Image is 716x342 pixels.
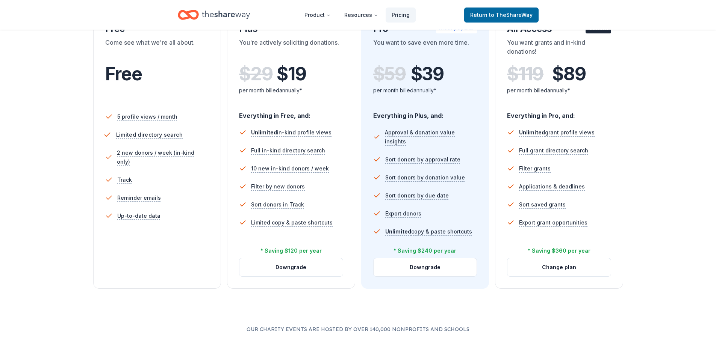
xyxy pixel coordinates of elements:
span: Export donors [385,209,421,218]
button: Change plan [507,258,611,276]
span: 5 profile views / month [117,112,177,121]
div: You want grants and in-kind donations! [507,38,611,59]
div: You want to save even more time. [373,38,477,59]
span: $ 89 [552,63,586,84]
div: * Saving $360 per year [528,246,590,255]
span: Sort saved grants [519,200,566,209]
div: per month billed annually* [507,86,611,95]
span: Full in-kind directory search [251,146,325,155]
div: Everything in Pro, and: [507,105,611,121]
button: Resources [338,8,384,23]
div: Everything in Free, and: [239,105,343,121]
span: $ 19 [277,63,306,84]
span: Unlimited [519,129,545,136]
div: per month billed annually* [373,86,477,95]
a: Returnto TheShareWay [464,8,539,23]
div: * Saving $240 per year [394,246,456,255]
span: Applications & deadlines [519,182,585,191]
span: Free [105,63,142,85]
span: in-kind profile views [251,129,332,136]
span: Limited copy & paste shortcuts [251,218,333,227]
span: Return [470,11,533,20]
span: Sort donors by donation value [385,173,465,182]
span: to TheShareWay [489,12,533,18]
span: grant profile views [519,129,595,136]
button: Product [298,8,337,23]
span: Approval & donation value insights [385,128,477,146]
div: * Saving $120 per year [260,246,322,255]
div: You're actively soliciting donations. [239,38,343,59]
span: 10 new in-kind donors / week [251,164,329,173]
span: Filter grants [519,164,551,173]
span: Reminder emails [117,193,161,202]
span: copy & paste shortcuts [385,228,472,235]
span: Limited directory search [116,130,182,139]
span: Unlimited [385,228,411,235]
span: Unlimited [251,129,277,136]
nav: Main [298,6,416,24]
span: Filter by new donors [251,182,305,191]
span: Sort donors by approval rate [385,155,460,164]
span: Sort donors by due date [385,191,449,200]
button: Downgrade [374,258,477,276]
div: Everything in Plus, and: [373,105,477,121]
span: Sort donors in Track [251,200,304,209]
span: $ 39 [411,63,444,84]
div: per month billed annually* [239,86,343,95]
a: Home [178,6,250,24]
a: Pricing [386,8,416,23]
p: Our charity events are hosted by over 140,000 nonprofits and schools [30,325,686,334]
div: Come see what we're all about. [105,38,209,59]
span: 2 new donors / week (in-kind only) [117,148,209,166]
span: Full grant directory search [519,146,588,155]
span: Export grant opportunities [519,218,587,227]
span: Up-to-date data [117,211,160,220]
button: Downgrade [239,258,343,276]
span: Track [117,175,132,184]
